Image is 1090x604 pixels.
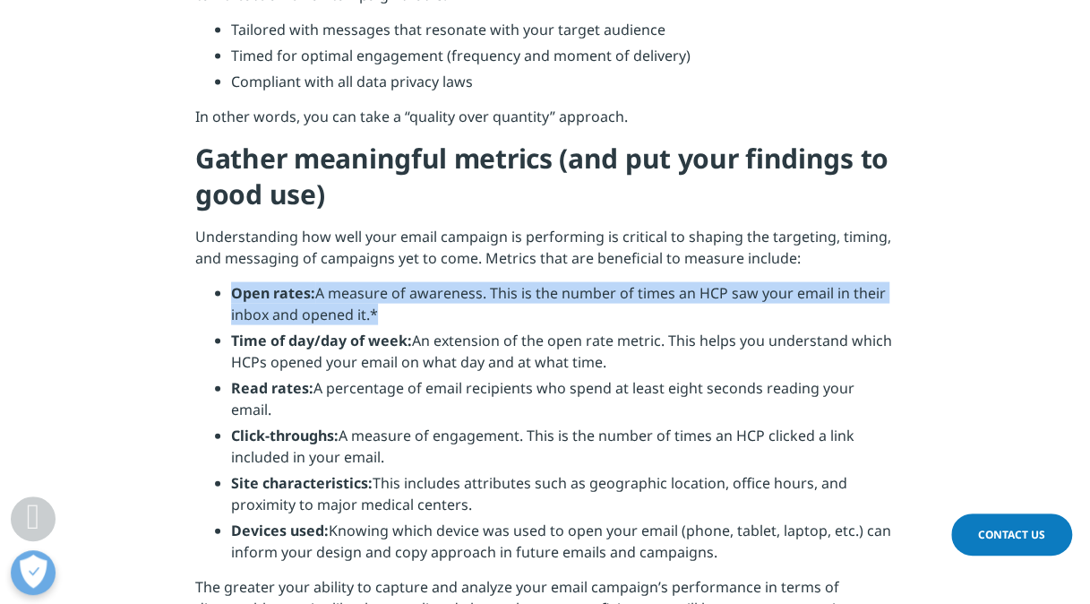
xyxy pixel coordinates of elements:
li: Compliant with all data privacy laws [231,71,895,106]
li: This includes attributes such as geographic location, office hours, and proximity to major medica... [231,472,895,529]
li: A measure of awareness. This is the number of times an HCP saw your email in their inbox and open... [231,282,895,339]
button: Abrir preferencias [11,550,56,595]
strong: Click-throughs: [231,426,339,445]
a: Contact Us [951,513,1072,556]
span: Contact Us [978,527,1045,542]
li: Knowing which device was used to open your email (phone, tablet, laptop, etc.) can inform your de... [231,520,895,576]
strong: Time of day/day of week: [231,331,412,350]
strong: Open rates: [231,283,315,303]
h4: Gather meaningful metrics (and put your findings to good use) [195,141,895,226]
li: Timed for optimal engagement (frequency and moment of delivery) [231,45,895,80]
p: Understanding how well your email campaign is performing is critical to shaping the targeting, ti... [195,226,895,282]
li: A percentage of email recipients who spend at least eight seconds reading your email. [231,377,895,434]
li: Tailored with messages that resonate with your target audience [231,19,895,54]
li: An extension of the open rate metric. This helps you understand which HCPs opened your email on w... [231,330,895,386]
p: In other words, you can take a “quality over quantity” approach. [195,106,895,141]
strong: Read rates: [231,378,313,398]
strong: Site characteristics: [231,473,373,493]
li: A measure of engagement. This is the number of times an HCP clicked a link included in your email. [231,425,895,481]
strong: Devices used: [231,521,329,540]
